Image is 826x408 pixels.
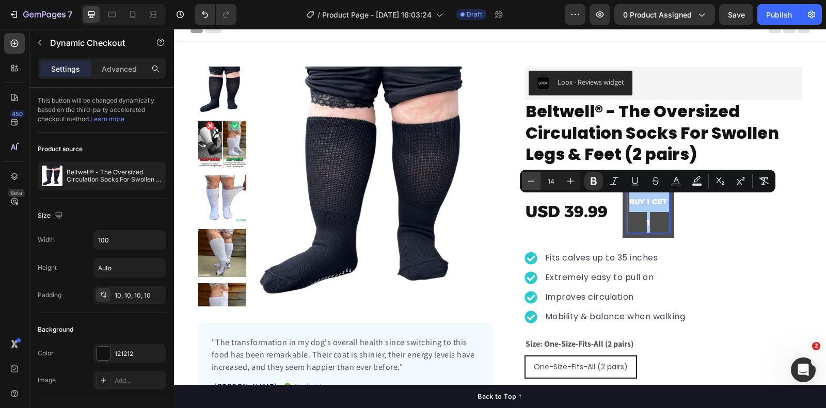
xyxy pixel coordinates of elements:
div: Add... [115,376,163,385]
div: Undo/Redo [195,4,236,25]
div: 10, 10, 10, 10 [115,291,163,300]
a: Learn more [90,115,124,123]
span: Product Page - [DATE] 16:03:24 [322,9,432,20]
div: Height [38,263,57,272]
h1: Beltwell® - The Oversized Circulation Socks For Swollen Legs & Feet (2 pairs) [351,71,628,137]
input: Auto [94,231,165,249]
span: 0 product assigned [623,9,692,20]
span: / [317,9,320,20]
div: Color [38,349,54,358]
p: Beltwell® - The Oversized Circulation Socks For Swollen Legs & Feet (2 pairs) [67,169,162,183]
div: Rich Text Editor. Editing area: main [370,280,513,296]
p: Settings [51,63,80,74]
p: 7 [68,8,72,21]
button: <p><span style="font-size:14px;"><strong>BUY 1 GET 1</strong></span></p> [449,157,500,209]
div: Back to Top ↑ [304,362,348,373]
div: Padding [38,290,61,300]
div: 450 [10,110,25,118]
p: Extremely easy to pull on [371,242,512,255]
div: Loox - Reviews widget [384,48,450,59]
p: Improves circulation [371,262,512,274]
img: product feature img [42,166,62,186]
div: Rich Text Editor. Editing area: main [370,241,513,256]
div: Background [38,325,73,334]
p: Fits calves up to 35 inches [371,223,512,235]
span: Draft [467,10,482,19]
div: Publish [766,9,792,20]
p: Dynamic Checkout [50,37,138,49]
iframe: To enrich screen reader interactions, please activate Accessibility in Grammarly extension settings [174,29,826,408]
span: Save [728,10,745,19]
div: Image [38,376,56,385]
div: USD 39.99 [351,168,440,199]
div: 121212 [115,349,163,358]
div: Beta [8,189,25,197]
div: Editor contextual toolbar [520,170,775,192]
iframe: Intercom live chat [791,357,816,382]
div: Product source [38,144,83,154]
div: Rich Text Editor. Editing area: main [370,260,513,276]
strong: Buy 1 Get 1 FREE [352,141,437,156]
button: 0 product assigned [614,4,715,25]
span: One-Size-Fits-All (2 pairs) [360,333,454,343]
div: Width [38,235,55,244]
p: Advanced [102,63,137,74]
div: Size [38,209,65,223]
button: Save [719,4,753,25]
img: loox.png [363,48,375,60]
button: Publish [757,4,801,25]
button: Loox - Reviews widget [355,42,458,67]
div: Rich Text Editor. Editing area: main [454,162,495,204]
strong: BUY 1 GET 1 [455,168,493,199]
span: 2 [812,342,820,350]
button: 7 [4,4,77,25]
p: Mobility & balance when walking [371,282,512,294]
legend: Size: One-Size-Fits-All (2 pairs) [351,308,460,322]
input: Auto [94,258,165,277]
div: Rich Text Editor. Editing area: main [370,221,513,237]
div: This button will be changed dynamically based on the third-party accelerated checkout method. [38,88,166,133]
